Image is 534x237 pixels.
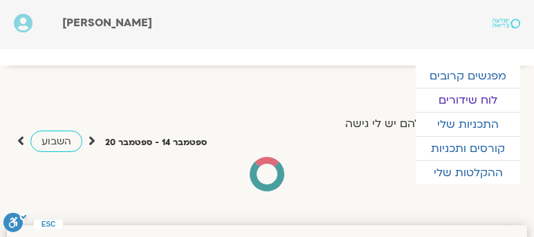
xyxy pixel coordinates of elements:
a: מפגשים קרובים [416,64,520,88]
span: השבוע [42,135,71,148]
a: קורסים ותכניות [416,137,520,160]
label: הצג רק הרצאות להם יש לי גישה [345,117,504,130]
a: התכניות שלי [416,113,520,136]
a: השבוע [30,131,82,152]
a: ההקלטות שלי [416,161,520,184]
span: [PERSON_NAME] [62,15,152,30]
p: ספטמבר 14 - ספטמבר 20 [105,135,207,150]
a: לוח שידורים [416,88,520,112]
